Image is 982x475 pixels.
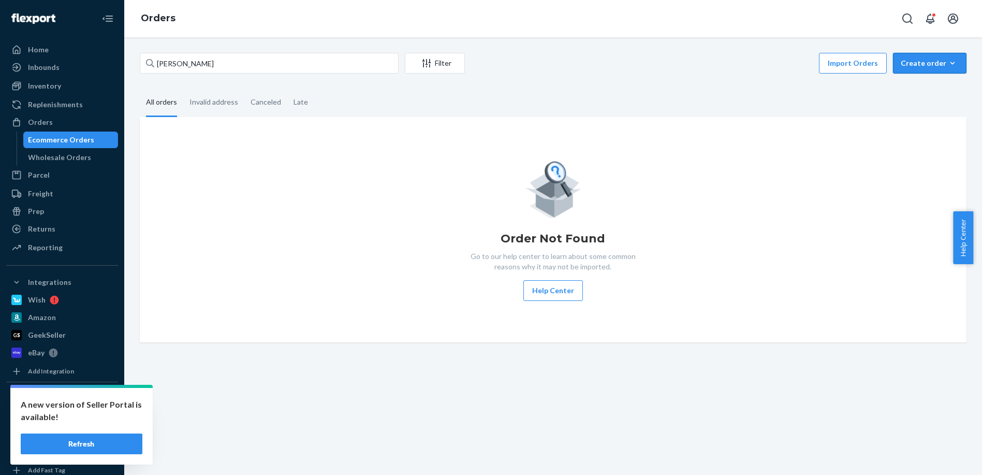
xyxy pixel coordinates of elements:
div: Freight [28,189,53,199]
img: Flexport logo [11,13,55,24]
div: Returns [28,224,55,234]
div: All orders [146,89,177,117]
button: Close Navigation [97,8,118,29]
a: Home [6,41,118,58]
a: Replenishments [6,96,118,113]
img: Empty list [525,159,581,218]
h1: Order Not Found [501,231,606,247]
input: Search orders [140,53,399,74]
button: Refresh [21,434,142,454]
a: Freight [6,185,118,202]
button: Filter [405,53,465,74]
a: Prep [6,203,118,220]
a: GeekSeller [6,327,118,343]
div: Amazon [28,312,56,323]
a: Orders [141,12,175,24]
button: Fast Tags [6,391,118,407]
div: GeekSeller [28,330,66,340]
a: Returns [6,221,118,237]
div: Inbounds [28,62,60,73]
div: eBay [28,348,45,358]
ol: breadcrumbs [133,4,184,34]
div: Integrations [28,277,71,287]
a: Parcel [6,167,118,183]
button: Import Orders [819,53,887,74]
div: Orders [28,117,53,127]
div: Add Fast Tag [28,466,65,474]
a: Add Integration [6,365,118,378]
a: Reporting [6,239,118,256]
a: Orders [6,114,118,131]
a: Ecommerce Orders [23,132,119,148]
a: Shopify Fast Tags [6,426,118,442]
button: Open account menu [943,8,963,29]
a: eBay Fast Tags [6,408,118,425]
div: Invalid address [189,89,238,116]
div: Prep [28,206,44,217]
div: Parcel [28,170,50,180]
div: Create order [901,58,959,68]
div: Inventory [28,81,61,91]
button: Help Center [523,280,583,301]
div: Wholesale Orders [28,152,92,163]
button: Help Center [953,211,973,264]
a: Walmart Fast Tags [6,443,118,460]
div: Wish [28,295,46,305]
div: Late [294,89,308,116]
div: Replenishments [28,99,83,110]
a: Inventory [6,78,118,94]
button: Open Search Box [897,8,918,29]
button: Create order [893,53,966,74]
a: Wholesale Orders [23,149,119,166]
a: Wish [6,292,118,308]
a: Amazon [6,309,118,326]
div: Canceled [251,89,281,116]
a: eBay [6,344,118,361]
div: Add Integration [28,367,74,376]
button: Open notifications [920,8,941,29]
div: Filter [405,58,464,68]
div: Reporting [28,242,63,253]
div: Ecommerce Orders [28,135,95,145]
button: Integrations [6,274,118,291]
a: Inbounds [6,59,118,76]
p: Go to our help center to learn about some common reasons why it may not be imported. [463,251,644,272]
div: Home [28,45,49,55]
p: A new version of Seller Portal is available! [21,398,142,423]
